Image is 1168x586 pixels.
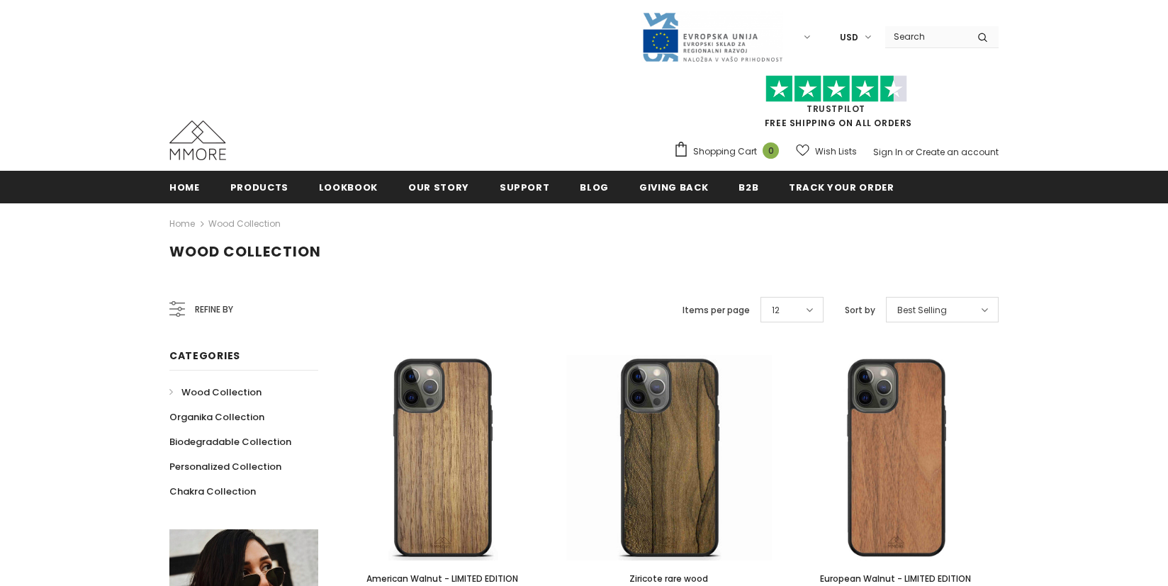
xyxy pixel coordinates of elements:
img: Javni Razpis [641,11,783,63]
span: Home [169,181,200,194]
span: Chakra Collection [169,485,256,498]
a: Personalized Collection [169,454,281,479]
span: Giving back [639,181,708,194]
span: B2B [739,181,758,194]
span: 0 [763,142,779,159]
img: MMORE Cases [169,120,226,160]
a: Wood Collection [169,380,262,405]
span: Blog [580,181,609,194]
a: Trustpilot [807,103,865,115]
input: Search Site [885,26,967,47]
span: Shopping Cart [693,145,757,159]
span: European Walnut - LIMITED EDITION [820,573,971,585]
span: Lookbook [319,181,378,194]
span: Organika Collection [169,410,264,424]
label: Items per page [683,303,750,317]
a: Giving back [639,171,708,203]
a: support [500,171,550,203]
span: Personalized Collection [169,460,281,473]
span: American Walnut - LIMITED EDITION [366,573,518,585]
a: Products [230,171,288,203]
span: Wish Lists [815,145,857,159]
span: USD [840,30,858,45]
span: Wood Collection [169,242,321,261]
a: Blog [580,171,609,203]
a: Lookbook [319,171,378,203]
a: Home [169,171,200,203]
span: Wood Collection [181,385,262,399]
span: or [905,146,914,158]
img: Trust Pilot Stars [765,75,907,103]
label: Sort by [845,303,875,317]
a: Organika Collection [169,405,264,429]
span: Biodegradable Collection [169,435,291,449]
span: 12 [772,303,780,317]
a: Biodegradable Collection [169,429,291,454]
span: Track your order [789,181,894,194]
a: B2B [739,171,758,203]
span: Products [230,181,288,194]
span: FREE SHIPPING ON ALL ORDERS [673,81,999,129]
a: Create an account [916,146,999,158]
span: Categories [169,349,240,363]
span: Refine by [195,302,233,317]
span: Ziricote rare wood [629,573,708,585]
a: Track your order [789,171,894,203]
a: Shopping Cart 0 [673,141,786,162]
a: Our Story [408,171,469,203]
a: Wood Collection [208,218,281,230]
a: Home [169,215,195,232]
span: Best Selling [897,303,947,317]
a: Sign In [873,146,903,158]
a: Javni Razpis [641,30,783,43]
span: Our Story [408,181,469,194]
a: Chakra Collection [169,479,256,504]
span: support [500,181,550,194]
a: Wish Lists [796,139,857,164]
